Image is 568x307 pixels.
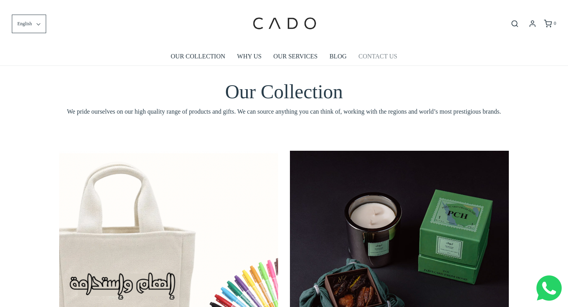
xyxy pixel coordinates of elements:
img: cadogifting [250,6,318,41]
button: Open search bar [508,19,522,28]
span: English [17,20,32,28]
span: Number of gifts [225,66,262,72]
span: Last name [225,1,250,7]
a: OUR SERVICES [273,47,318,66]
span: Company name [225,33,264,39]
a: WHY US [237,47,262,66]
a: 0 [543,20,556,28]
a: BLOG [329,47,347,66]
span: 0 [554,21,556,26]
button: English [12,15,46,33]
span: We pride ourselves on our high quality range of products and gifts. We can source anything you ca... [59,107,509,117]
span: Our Collection [225,80,343,103]
a: CONTACT US [359,47,397,66]
a: OUR COLLECTION [171,47,225,66]
img: Whatsapp [536,275,562,301]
